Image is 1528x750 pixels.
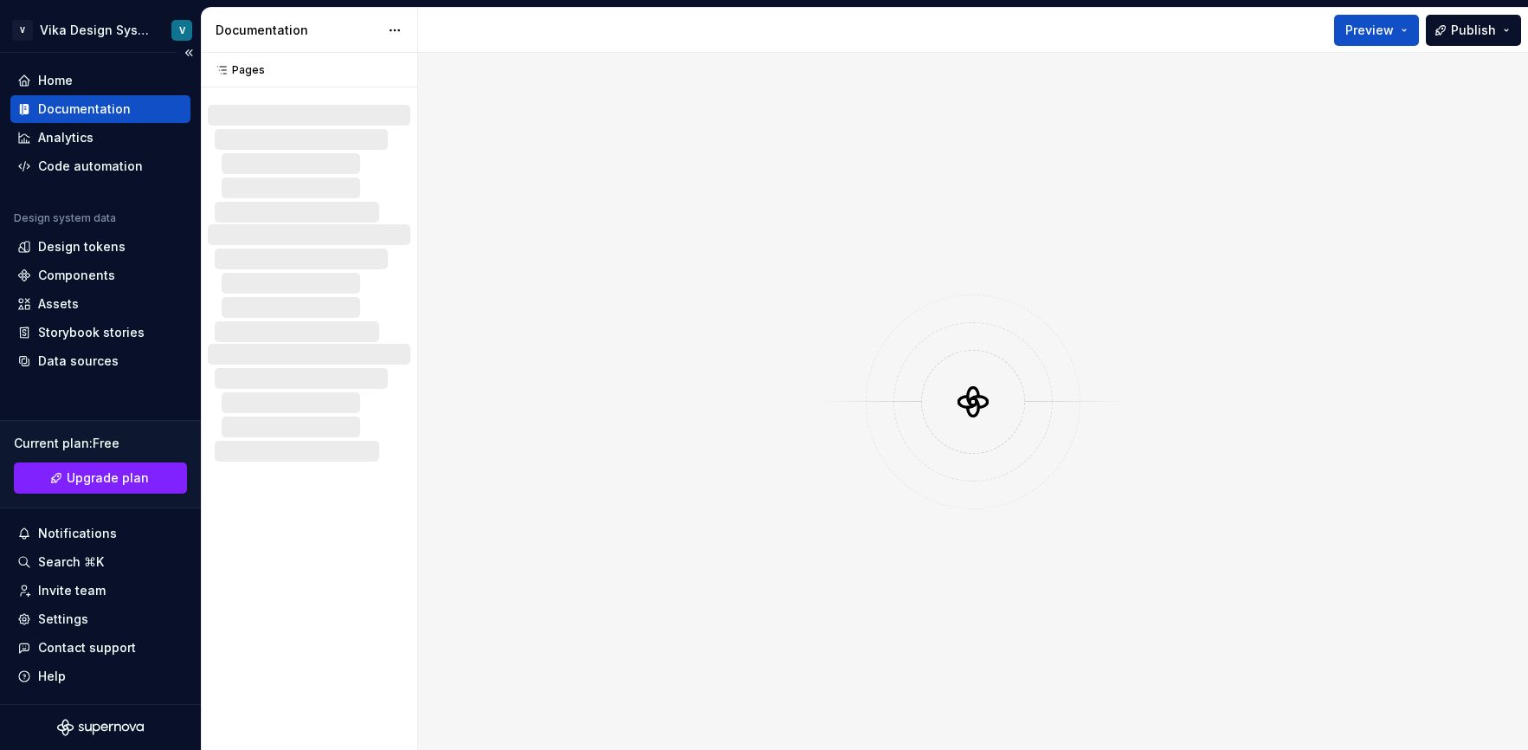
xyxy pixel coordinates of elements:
span: Upgrade plan [67,469,149,487]
a: Home [10,67,190,94]
div: Data sources [38,352,119,370]
button: Help [10,663,190,690]
div: Home [38,72,73,89]
a: Analytics [10,124,190,152]
a: Documentation [10,95,190,123]
div: V [12,20,33,41]
a: Code automation [10,152,190,180]
div: Settings [38,611,88,628]
div: Search ⌘K [38,553,104,571]
div: Notifications [38,525,117,542]
span: Preview [1345,22,1394,39]
div: Contact support [38,639,136,656]
div: Components [38,267,115,284]
button: Collapse sidebar [177,41,201,65]
a: Settings [10,605,190,633]
a: Upgrade plan [14,462,187,494]
div: Storybook stories [38,324,145,341]
div: Invite team [38,582,106,599]
div: Vika Design System [40,22,151,39]
a: Assets [10,290,190,318]
div: Design system data [14,211,116,225]
button: Contact support [10,634,190,662]
a: Components [10,262,190,289]
div: Design tokens [38,238,126,255]
div: V [179,23,185,37]
a: Data sources [10,347,190,375]
svg: Supernova Logo [57,719,144,736]
div: Current plan : Free [14,435,187,452]
div: Code automation [38,158,143,175]
button: Notifications [10,520,190,547]
div: Documentation [216,22,379,39]
button: Publish [1426,15,1521,46]
div: Documentation [38,100,131,118]
span: Publish [1451,22,1496,39]
a: Storybook stories [10,319,190,346]
div: Assets [38,295,79,313]
button: Preview [1334,15,1419,46]
div: Help [38,668,66,685]
button: VVika Design SystemV [3,11,197,48]
a: Invite team [10,577,190,605]
button: Search ⌘K [10,548,190,576]
div: Pages [208,63,265,77]
a: Design tokens [10,233,190,261]
div: Analytics [38,129,93,146]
